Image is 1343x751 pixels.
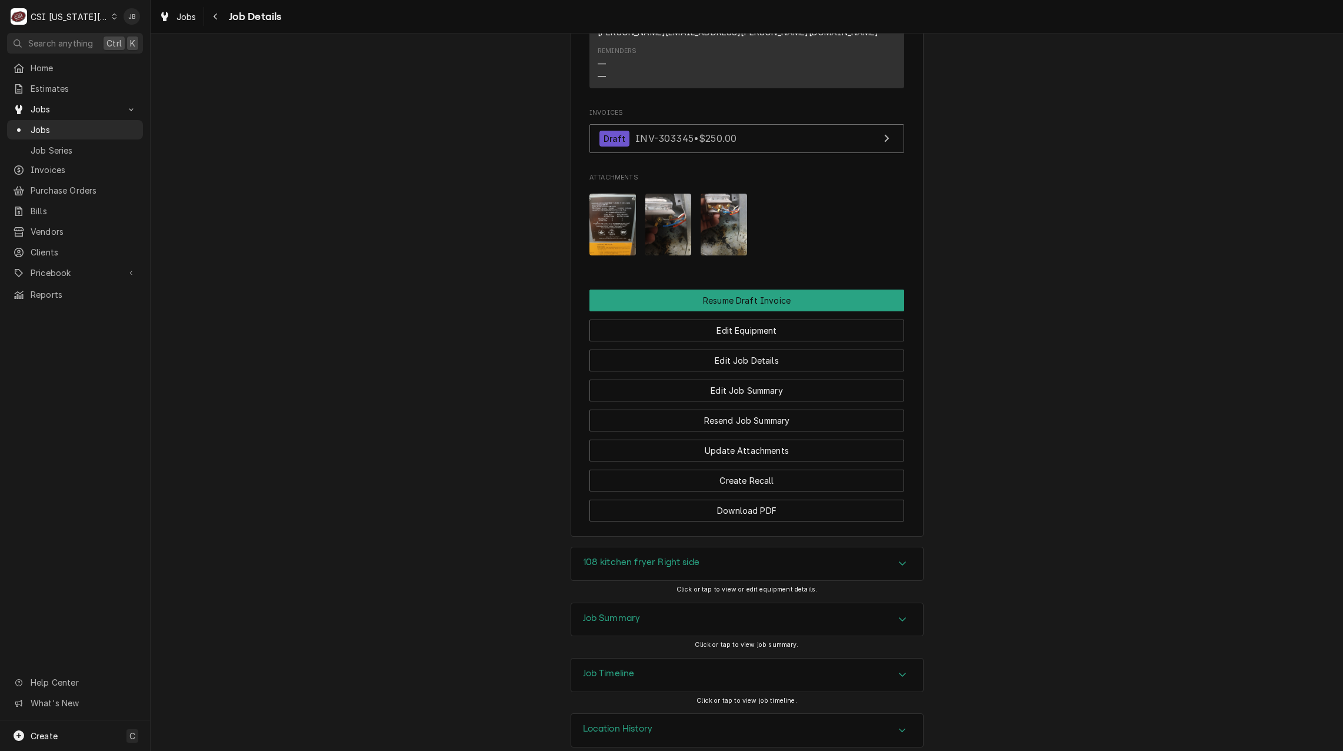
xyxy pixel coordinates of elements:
[589,350,904,371] button: Edit Job Details
[7,33,143,54] button: Search anythingCtrlK
[571,603,924,637] div: Job Summary
[11,8,27,25] div: C
[589,320,904,341] button: Edit Equipment
[697,697,797,705] span: Click or tap to view job timeline.
[31,62,137,74] span: Home
[583,557,699,568] h3: 108 kitchen fryer Right side
[589,380,904,401] button: Edit Job Summary
[589,173,904,265] div: Attachments
[31,184,137,197] span: Purchase Orders
[589,431,904,461] div: Button Group Row
[598,46,636,56] div: Reminders
[31,288,137,301] span: Reports
[571,659,923,692] button: Accordion Details Expand Trigger
[106,37,122,49] span: Ctrl
[571,547,924,581] div: 108 kitchen fryer Right side
[31,225,137,238] span: Vendors
[598,46,636,82] div: Reminders
[7,99,143,119] a: Go to Jobs
[124,8,140,25] div: JB
[589,401,904,431] div: Button Group Row
[206,7,225,26] button: Navigate back
[225,9,282,25] span: Job Details
[7,222,143,241] a: Vendors
[677,586,818,593] span: Click or tap to view or edit equipment details.
[571,603,923,636] button: Accordion Details Expand Trigger
[7,141,143,160] a: Job Series
[31,731,58,741] span: Create
[7,242,143,262] a: Clients
[7,181,143,200] a: Purchase Orders
[571,713,924,747] div: Location History
[598,58,606,70] div: —
[589,173,904,182] span: Attachments
[7,120,143,139] a: Jobs
[589,500,904,521] button: Download PDF
[589,371,904,401] div: Button Group Row
[589,491,904,521] div: Button Group Row
[589,341,904,371] div: Button Group Row
[7,160,143,180] a: Invoices
[571,658,924,692] div: Job Timeline
[589,410,904,431] button: Resend Job Summary
[129,730,135,742] span: C
[7,201,143,221] a: Bills
[701,194,747,255] img: CeuXa532Qbau1P19V7D0
[7,693,143,713] a: Go to What's New
[31,124,137,136] span: Jobs
[31,246,137,258] span: Clients
[31,103,119,115] span: Jobs
[589,185,904,265] span: Attachments
[571,714,923,747] div: Accordion Header
[589,311,904,341] div: Button Group Row
[176,11,196,23] span: Jobs
[635,132,737,144] span: INV-303345 • $250.00
[583,668,635,679] h3: Job Timeline
[31,11,108,23] div: CSI [US_STATE][GEOGRAPHIC_DATA]
[589,108,904,159] div: Invoices
[583,613,641,624] h3: Job Summary
[154,7,201,26] a: Jobs
[11,8,27,25] div: CSI Kansas City's Avatar
[598,70,606,82] div: —
[7,673,143,692] a: Go to Help Center
[589,470,904,491] button: Create Recall
[695,641,798,649] span: Click or tap to view job summary.
[645,194,692,255] img: MRMRmJgSwOmoEpjkA3Vd
[130,37,135,49] span: K
[31,676,136,689] span: Help Center
[589,108,904,118] span: Invoices
[589,290,904,311] div: Button Group Row
[571,659,923,692] div: Accordion Header
[31,697,136,709] span: What's New
[571,547,923,580] div: Accordion Header
[589,124,904,153] a: View Invoice
[7,263,143,283] a: Go to Pricebook
[31,82,137,95] span: Estimates
[571,603,923,636] div: Accordion Header
[28,37,93,49] span: Search anything
[7,58,143,78] a: Home
[571,714,923,747] button: Accordion Details Expand Trigger
[31,267,119,279] span: Pricebook
[7,79,143,98] a: Estimates
[7,285,143,304] a: Reports
[589,440,904,461] button: Update Attachments
[589,290,904,311] button: Resume Draft Invoice
[571,547,923,580] button: Accordion Details Expand Trigger
[589,194,636,255] img: 6PfEuwRSyGHhHrT866Zw
[589,461,904,491] div: Button Group Row
[599,131,629,147] div: Draft
[598,27,879,37] a: [PERSON_NAME][EMAIL_ADDRESS][PERSON_NAME][DOMAIN_NAME]
[31,164,137,176] span: Invoices
[31,205,137,217] span: Bills
[589,290,904,521] div: Button Group
[124,8,140,25] div: Joshua Bennett's Avatar
[31,144,137,157] span: Job Series
[583,723,653,735] h3: Location History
